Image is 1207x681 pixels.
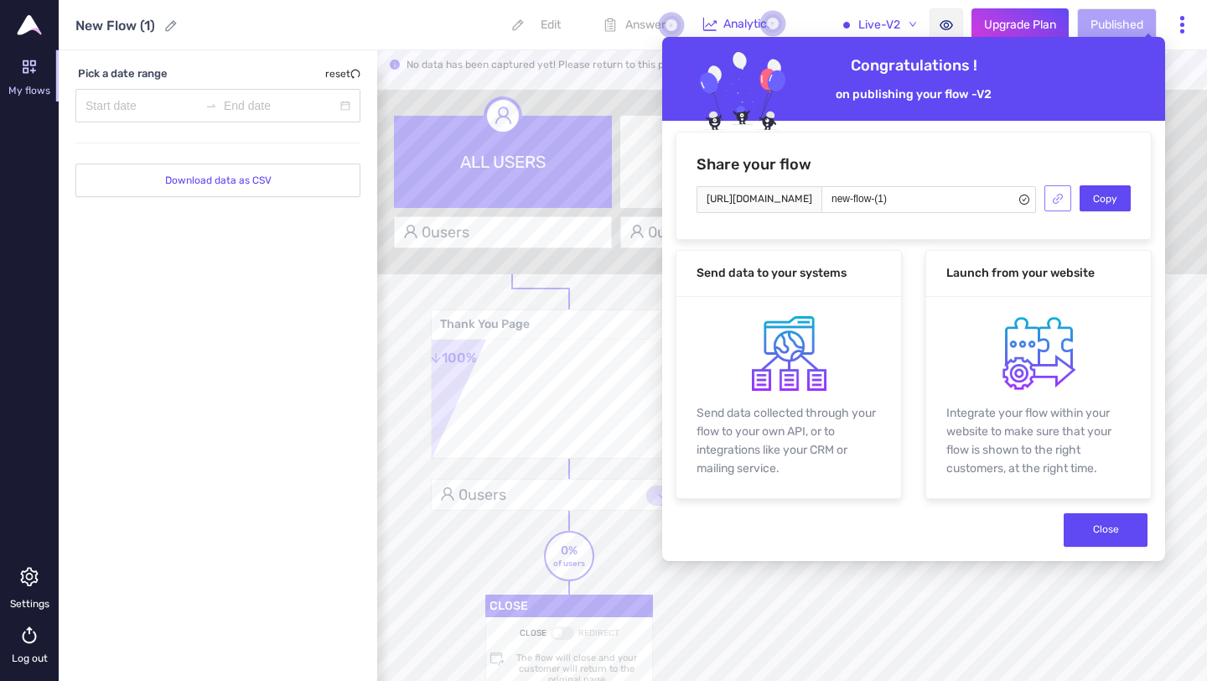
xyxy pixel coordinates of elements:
input: End date [224,96,337,115]
span: REDIRECT [578,628,619,638]
span: reset [325,67,360,81]
span: info-circle [390,60,400,70]
div: ALL USERS [394,116,612,208]
div: Pick a date range [78,67,168,80]
p: Answers [625,18,671,32]
span: CLOSE [520,628,547,638]
div: New Flow (1) [75,18,155,34]
span: Close [1093,522,1119,538]
button: Copy [1080,185,1131,211]
div: 0 users [440,486,506,504]
h3: on publishing your flow - V2 [836,86,992,104]
img: Upflowy logo [17,15,42,35]
h4: CLOSE [485,595,653,617]
span: check-circle [1019,195,1029,205]
span: arrow-down [657,489,669,501]
span: Copy [1093,191,1117,207]
span: down [909,20,917,30]
div: Thank You Page [440,310,698,340]
span: [URL][DOMAIN_NAME] [697,186,821,213]
button: Upgrade Plan [971,8,1069,42]
h2: Congratulations ! [851,54,977,77]
span: Live - V2 [842,16,902,34]
span: more [1172,14,1193,35]
span: Upgrade Plan [984,16,1056,34]
div: 0 users [403,223,469,242]
span: undo [350,69,360,79]
div: Send data to your systems [697,251,881,296]
p: Analytics [723,17,773,31]
button: 0%of users [544,531,594,581]
div: 0 users [629,223,696,242]
button: link [1044,185,1071,211]
span: user [494,106,513,125]
span: link [1045,193,1070,205]
span: of users [546,559,593,569]
div: No data has been captured yet! Please return to this page to see some analytics once some users h... [407,57,1194,73]
input: Start date [85,96,199,115]
div: 0 [646,486,690,506]
div: Launch from your website [946,251,1131,296]
button: Close [1064,513,1147,547]
span: swap-right [205,100,217,112]
button: Download data as CSV [75,164,360,197]
span: Download data as CSV [165,173,272,189]
span: 0% [561,544,578,559]
p: Edit [541,18,561,32]
div: Integrate your flow within your website to make sure that your flow is shown to the right custome... [946,404,1131,478]
div: Send data collected through your flow to your own API, or to integrations like your CRM or mailin... [697,404,881,478]
span: user [440,486,455,502]
span: arrow-down [430,352,442,364]
span: to [205,100,217,112]
span: eye [940,18,953,32]
span: user [629,224,645,239]
h2: Share your flow [697,153,1131,176]
span: user [403,224,418,239]
button: Live-V2down [837,8,921,42]
button: Published [1077,8,1157,42]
